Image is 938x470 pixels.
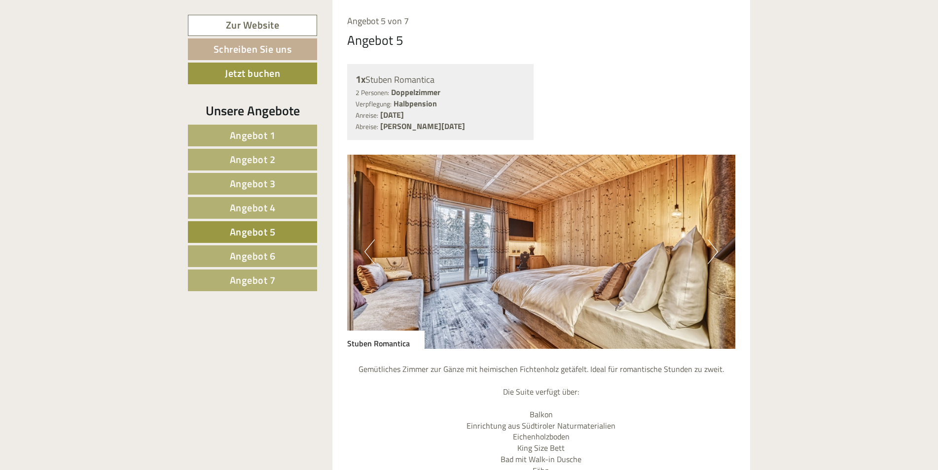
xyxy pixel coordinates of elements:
span: Angebot 7 [230,272,276,288]
img: image [347,155,736,349]
div: Stuben Romantica [356,72,526,87]
span: Angebot 6 [230,248,276,264]
span: Angebot 3 [230,176,276,191]
button: Previous [364,239,375,264]
b: [DATE] [380,109,404,121]
b: Doppelzimmer [391,86,440,98]
a: Zur Website [188,15,317,36]
span: Angebot 5 von 7 [347,14,409,28]
small: 2 Personen: [356,88,389,98]
span: Angebot 1 [230,128,276,143]
div: Angebot 5 [347,31,403,49]
span: Angebot 2 [230,152,276,167]
small: Verpflegung: [356,99,392,109]
div: Stuben Romantica [347,331,425,349]
a: Jetzt buchen [188,63,317,84]
b: [PERSON_NAME][DATE] [380,120,465,132]
b: Halbpension [394,98,437,109]
b: 1x [356,71,365,87]
button: Next [708,239,718,264]
span: Angebot 5 [230,224,276,239]
span: Angebot 4 [230,200,276,215]
a: Schreiben Sie uns [188,38,317,60]
small: Abreise: [356,122,378,132]
div: Unsere Angebote [188,101,317,120]
small: Anreise: [356,110,378,120]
